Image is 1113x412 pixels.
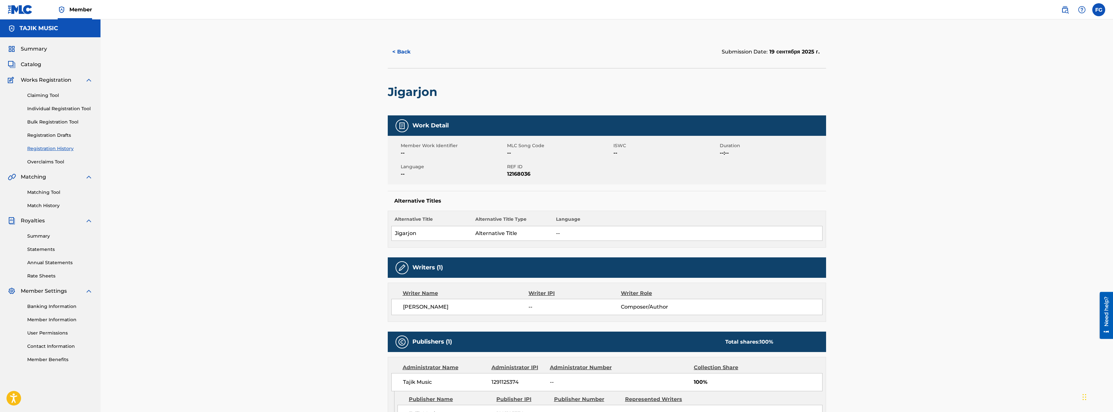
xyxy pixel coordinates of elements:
[398,338,406,346] img: Publishers
[625,395,691,403] div: Represented Writers
[613,142,718,149] span: ISWC
[27,132,93,139] a: Registration Drafts
[8,61,41,68] a: CatalogCatalog
[1078,6,1086,14] img: help
[401,170,505,178] span: --
[27,343,93,350] a: Contact Information
[553,226,822,241] td: --
[85,217,93,225] img: expand
[398,122,406,130] img: Work Detail
[401,163,505,170] span: Language
[8,61,16,68] img: Catalog
[1092,3,1105,16] div: User Menu
[27,233,93,240] a: Summary
[8,217,16,225] img: Royalties
[388,44,427,60] button: < Back
[58,6,65,14] img: Top Rightsholder
[27,119,93,125] a: Bulk Registration Tool
[507,170,612,178] span: 12168036
[8,173,16,181] img: Matching
[409,395,491,403] div: Publisher Name
[7,5,16,34] div: Need help?
[491,378,545,386] span: 1291125374
[507,142,612,149] span: MLC Song Code
[21,76,71,84] span: Works Registration
[472,226,553,241] td: Alternative Title
[21,61,41,68] span: Catalog
[8,45,47,53] a: SummarySummary
[27,246,93,253] a: Statements
[27,145,93,152] a: Registration History
[1059,3,1072,16] a: Public Search
[768,49,819,55] span: 19 сентября 2025 г.
[1081,381,1113,412] iframe: Chat Widget
[403,289,529,297] div: Writer Name
[613,149,718,157] span: --
[550,364,617,371] div: Administrator Number
[720,142,824,149] span: Duration
[27,303,93,310] a: Banking Information
[19,25,58,32] h5: TAJIK MUSIC
[725,338,773,346] div: Total shares:
[507,163,612,170] span: REF ID
[403,378,487,386] span: Tajik Music
[388,85,441,99] h2: Jigarjon
[391,216,472,226] th: Alternative Title
[412,338,452,346] h5: Publishers (1)
[27,92,93,99] a: Claiming Tool
[694,378,822,386] span: 100%
[550,378,617,386] span: --
[21,217,45,225] span: Royalties
[1061,6,1069,14] img: search
[1095,292,1113,339] iframe: Resource Center
[401,142,505,149] span: Member Work Identifier
[8,287,16,295] img: Member Settings
[27,356,93,363] a: Member Benefits
[85,76,93,84] img: expand
[528,303,621,311] span: --
[21,287,67,295] span: Member Settings
[27,316,93,323] a: Member Information
[8,45,16,53] img: Summary
[554,395,620,403] div: Publisher Number
[491,364,545,371] div: Administrator IPI
[412,122,449,129] h5: Work Detail
[85,173,93,181] img: expand
[85,287,93,295] img: expand
[472,216,553,226] th: Alternative Title Type
[694,364,757,371] div: Collection Share
[27,105,93,112] a: Individual Registration Tool
[496,395,549,403] div: Publisher IPI
[27,273,93,279] a: Rate Sheets
[21,45,47,53] span: Summary
[394,198,820,204] h5: Alternative Titles
[27,202,93,209] a: Match History
[1075,3,1088,16] div: Help
[8,25,16,32] img: Accounts
[401,149,505,157] span: --
[391,226,472,241] td: Jigarjon
[398,264,406,272] img: Writers
[528,289,621,297] div: Writer IPI
[720,149,824,157] span: --:--
[27,189,93,196] a: Matching Tool
[403,364,487,371] div: Administrator Name
[27,259,93,266] a: Annual Statements
[27,330,93,336] a: User Permissions
[21,173,46,181] span: Matching
[760,339,773,345] span: 100 %
[403,303,529,311] span: [PERSON_NAME]
[8,5,33,14] img: MLC Logo
[722,48,819,56] div: Submission Date:
[553,216,822,226] th: Language
[1081,381,1113,412] div: Виджет чата
[27,159,93,165] a: Overclaims Tool
[621,289,705,297] div: Writer Role
[69,6,92,13] span: Member
[507,149,612,157] span: --
[412,264,443,271] h5: Writers (1)
[1083,387,1086,407] div: Перетащить
[8,76,16,84] img: Works Registration
[621,303,705,311] span: Composer/Author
